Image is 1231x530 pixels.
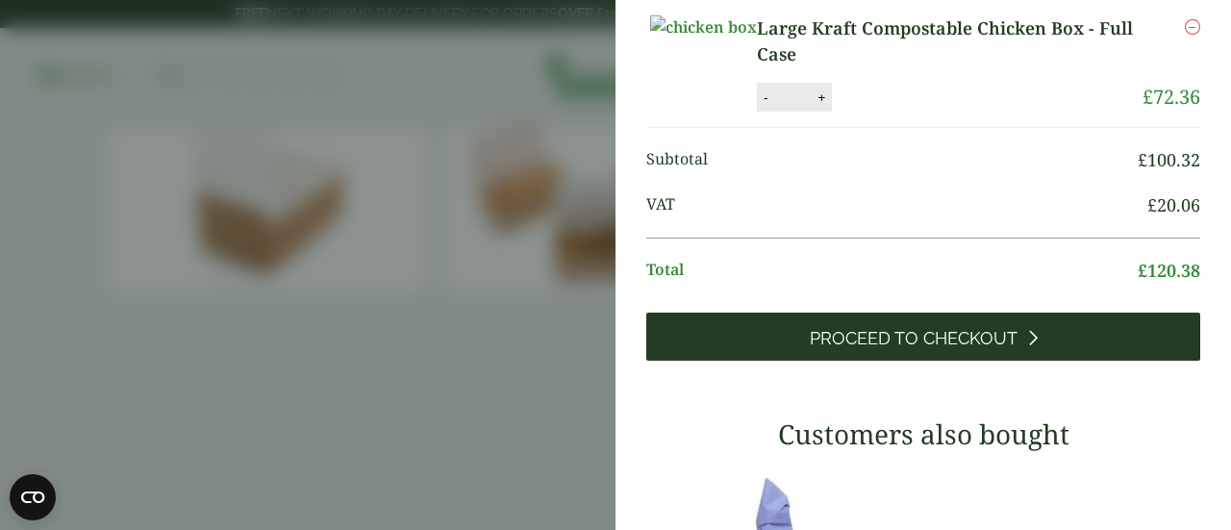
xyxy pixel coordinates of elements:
bdi: 20.06 [1147,193,1200,216]
bdi: 120.38 [1138,259,1200,282]
button: + [812,89,831,106]
span: VAT [646,192,1147,218]
bdi: 100.32 [1138,148,1200,171]
span: £ [1143,84,1153,110]
span: Proceed to Checkout [810,328,1017,349]
span: £ [1138,148,1147,171]
span: Total [646,258,1138,284]
a: Remove this item [1185,15,1200,38]
a: Proceed to Checkout [646,313,1200,361]
button: - [758,89,773,106]
bdi: 72.36 [1143,84,1200,110]
span: Subtotal [646,147,1138,173]
button: Open CMP widget [10,474,56,520]
span: £ [1147,193,1157,216]
h3: Customers also bought [646,418,1200,451]
img: chicken box [650,15,757,38]
a: Large Kraft Compostable Chicken Box - Full Case [757,15,1143,67]
span: £ [1138,259,1147,282]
